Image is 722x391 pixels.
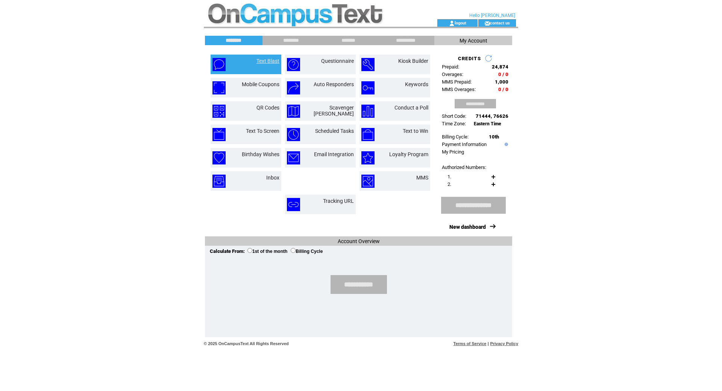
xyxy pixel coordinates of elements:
[503,143,508,146] img: help.gif
[442,134,469,140] span: Billing Cycle:
[212,175,226,188] img: inbox.png
[247,249,287,254] label: 1st of the month
[398,58,428,64] a: Kiosk Builder
[287,105,300,118] img: scavenger-hunt.png
[361,81,375,94] img: keywords.png
[498,72,508,77] span: 0 / 0
[442,79,472,85] span: MMS Prepaid:
[476,113,508,119] span: 71444, 76626
[242,151,279,157] a: Birthday Wishes
[291,249,323,254] label: Billing Cycle
[389,151,428,157] a: Loyalty Program
[314,105,354,117] a: Scavenger [PERSON_NAME]
[361,151,375,164] img: loyalty-program.png
[474,121,501,126] span: Eastern Time
[449,20,455,26] img: account_icon.gif
[323,198,354,204] a: Tracking URL
[266,175,279,181] a: Inbox
[291,248,296,253] input: Billing Cycle
[442,164,486,170] span: Authorized Numbers:
[498,87,508,92] span: 0 / 0
[212,58,226,71] img: text-blast.png
[495,79,508,85] span: 1,000
[490,341,518,346] a: Privacy Policy
[455,20,466,25] a: logout
[488,341,489,346] span: |
[287,128,300,141] img: scheduled-tasks.png
[338,238,380,244] span: Account Overview
[394,105,428,111] a: Conduct a Poll
[287,81,300,94] img: auto-responders.png
[212,128,226,141] img: text-to-screen.png
[442,72,463,77] span: Overages:
[321,58,354,64] a: Questionnaire
[287,198,300,211] img: tracking-url.png
[210,248,245,254] span: Calculate From:
[246,128,279,134] a: Text To Screen
[256,105,279,111] a: QR Codes
[492,64,508,70] span: 24,874
[416,175,428,181] a: MMS
[314,81,354,87] a: Auto Responders
[484,20,490,26] img: contact_us_icon.gif
[405,81,428,87] a: Keywords
[315,128,354,134] a: Scheduled Tasks
[247,248,252,253] input: 1st of the month
[442,113,466,119] span: Short Code:
[449,224,486,230] a: New dashboard
[287,151,300,164] img: email-integration.png
[469,13,515,18] span: Hello [PERSON_NAME]
[447,181,451,187] span: 2.
[454,341,487,346] a: Terms of Service
[403,128,428,134] a: Text to Win
[361,175,375,188] img: mms.png
[490,20,510,25] a: contact us
[361,128,375,141] img: text-to-win.png
[442,121,466,126] span: Time Zone:
[212,105,226,118] img: qr-codes.png
[447,174,451,180] span: 1.
[287,58,300,71] img: questionnaire.png
[458,56,481,61] span: CREDITS
[242,81,279,87] a: Mobile Coupons
[442,64,459,70] span: Prepaid:
[361,105,375,118] img: conduct-a-poll.png
[212,81,226,94] img: mobile-coupons.png
[361,58,375,71] img: kiosk-builder.png
[442,141,487,147] a: Payment Information
[256,58,279,64] a: Text Blast
[204,341,289,346] span: © 2025 OnCampusText All Rights Reserved
[442,149,464,155] a: My Pricing
[442,87,476,92] span: MMS Overages:
[460,38,487,44] span: My Account
[314,151,354,157] a: Email Integration
[212,151,226,164] img: birthday-wishes.png
[489,134,499,140] span: 10th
